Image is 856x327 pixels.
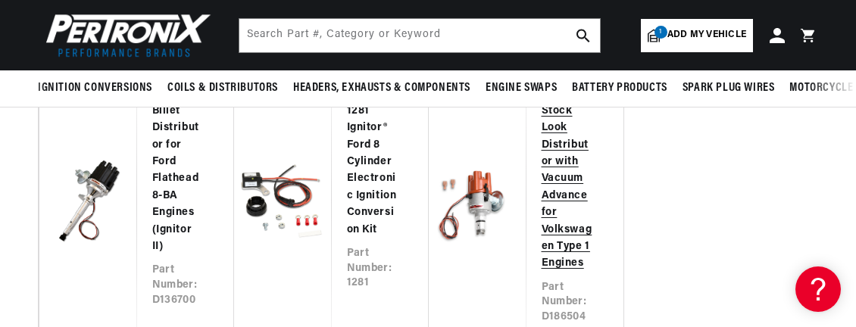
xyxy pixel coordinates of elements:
summary: Headers, Exhausts & Components [286,70,478,106]
span: Battery Products [572,80,667,96]
summary: Engine Swaps [478,70,564,106]
span: Ignition Conversions [38,80,152,96]
span: Motorcycle [789,80,853,96]
summary: Ignition Conversions [38,70,160,106]
span: Engine Swaps [486,80,557,96]
summary: Battery Products [564,70,675,106]
a: 1Add my vehicle [641,19,753,52]
a: PerTronix 1281 Ignitor® Ford 8 Cylinder Electronic Ignition Conversion Kit [347,86,399,239]
input: Search Part #, Category or Keyword [239,19,600,52]
span: Add my vehicle [667,28,746,42]
button: search button [567,19,600,52]
span: 1 [654,26,667,39]
span: Coils & Distributors [167,80,278,96]
a: PerTronix Billet Distributor for Ford Flathead 8-BA Engines (Ignitor II) [152,86,205,256]
summary: Coils & Distributors [160,70,286,106]
img: Pertronix [38,9,212,61]
summary: Spark Plug Wires [675,70,783,106]
span: Spark Plug Wires [683,80,775,96]
span: Headers, Exhausts & Components [293,80,470,96]
a: PerTronix Stock Look Distributor with Vacuum Advance for Volkswagen Type 1 Engines [542,86,594,272]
